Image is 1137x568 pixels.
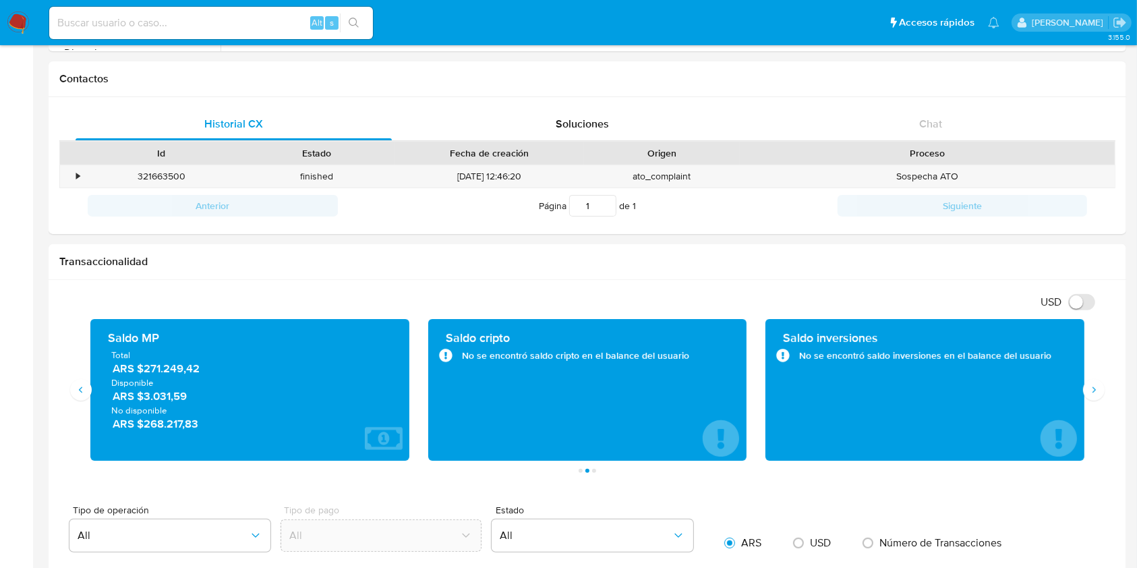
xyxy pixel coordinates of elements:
[838,195,1088,217] button: Siguiente
[249,146,386,160] div: Estado
[312,16,322,29] span: Alt
[539,195,636,217] span: Página de
[740,165,1115,188] div: Sospecha ATO
[88,195,338,217] button: Anterior
[899,16,974,30] span: Accesos rápidos
[340,13,368,32] button: search-icon
[1113,16,1127,30] a: Salir
[1108,32,1130,42] span: 3.155.0
[84,165,239,188] div: 321663500
[59,72,1115,86] h1: Contactos
[1032,16,1108,29] p: eliana.eguerrero@mercadolibre.com
[76,170,80,183] div: •
[204,116,263,132] span: Historial CX
[919,116,942,132] span: Chat
[330,16,334,29] span: s
[93,146,230,160] div: Id
[556,116,609,132] span: Soluciones
[988,17,999,28] a: Notificaciones
[593,146,730,160] div: Origen
[395,165,584,188] div: [DATE] 12:46:20
[584,165,740,188] div: ato_complaint
[749,146,1105,160] div: Proceso
[239,165,395,188] div: finished
[49,14,373,32] input: Buscar usuario o caso...
[633,199,636,212] span: 1
[59,255,1115,268] h1: Transaccionalidad
[404,146,575,160] div: Fecha de creación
